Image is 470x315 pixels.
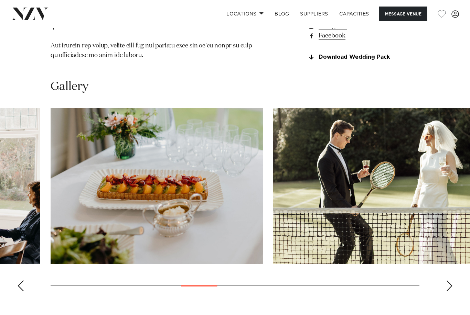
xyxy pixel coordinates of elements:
a: BLOG [269,7,295,21]
a: Download Wedding Pack [307,54,419,60]
img: nzv-logo.png [11,8,49,20]
a: Facebook [307,31,419,41]
a: SUPPLIERS [295,7,333,21]
button: Message Venue [379,7,427,21]
a: Locations [221,7,269,21]
a: Capacities [334,7,375,21]
h2: Gallery [51,79,88,94]
swiper-slide: 7 / 17 [51,108,263,264]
